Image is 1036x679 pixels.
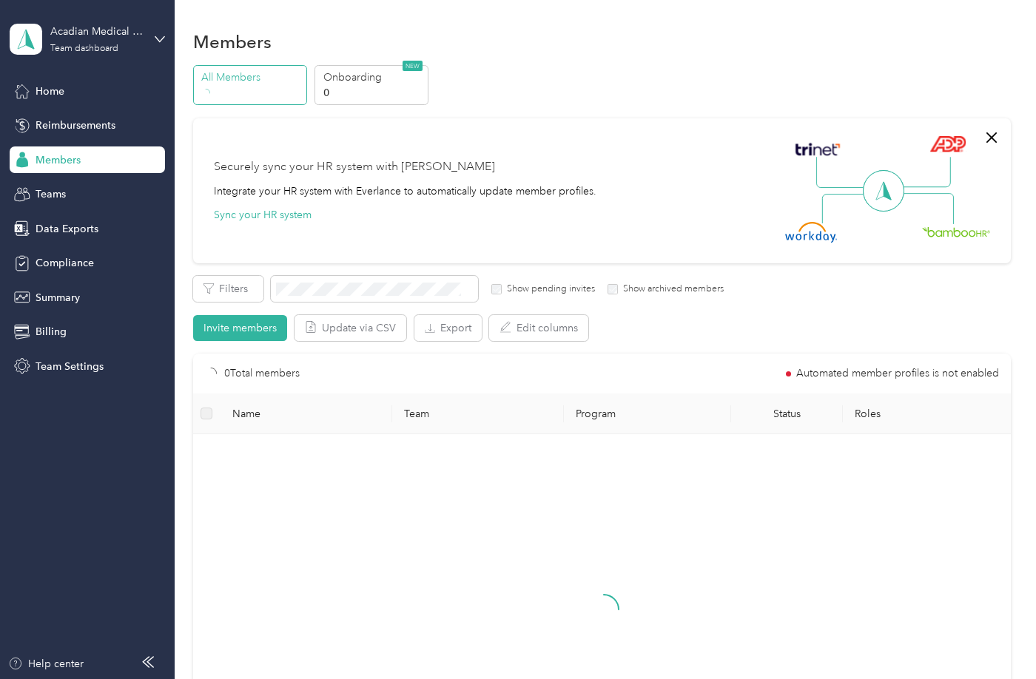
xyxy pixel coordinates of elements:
button: Sync your HR system [214,207,312,223]
span: Teams [36,186,66,202]
th: Program [564,393,731,434]
img: BambooHR [922,226,990,237]
span: Team Settings [36,359,104,374]
span: Name [232,408,380,420]
button: Export [414,315,482,341]
button: Update via CSV [295,315,406,341]
button: Edit columns [489,315,588,341]
th: Status [731,393,843,434]
span: Home [36,84,64,99]
button: Invite members [193,315,287,341]
th: Name [221,393,392,434]
div: Integrate your HR system with Everlance to automatically update member profiles. [214,183,596,199]
span: Automated member profiles is not enabled [796,368,999,379]
th: Team [392,393,564,434]
h1: Members [193,34,272,50]
p: 0 Total members [224,365,300,382]
img: Line Right Up [899,157,951,188]
p: All Members [201,70,302,85]
button: Filters [193,276,263,302]
img: Workday [785,222,837,243]
div: Securely sync your HR system with [PERSON_NAME] [214,158,495,176]
img: ADP [929,135,966,152]
div: Acadian Medical Consultants [50,24,143,39]
span: Data Exports [36,221,98,237]
img: Trinet [792,139,844,160]
label: Show archived members [618,283,724,296]
p: Onboarding [323,70,424,85]
button: Help center [8,656,84,672]
p: 0 [323,85,424,101]
span: Reimbursements [36,118,115,133]
img: Line Left Up [816,157,868,189]
span: Billing [36,324,67,339]
th: Roles [843,393,1015,434]
iframe: Everlance-gr Chat Button Frame [953,596,1036,679]
span: Members [36,152,81,168]
span: NEW [403,61,423,71]
img: Line Right Down [902,193,954,225]
span: Compliance [36,255,94,271]
img: Line Left Down [821,193,873,223]
label: Show pending invites [502,283,595,296]
span: Summary [36,290,80,305]
div: Team dashboard [50,44,118,53]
